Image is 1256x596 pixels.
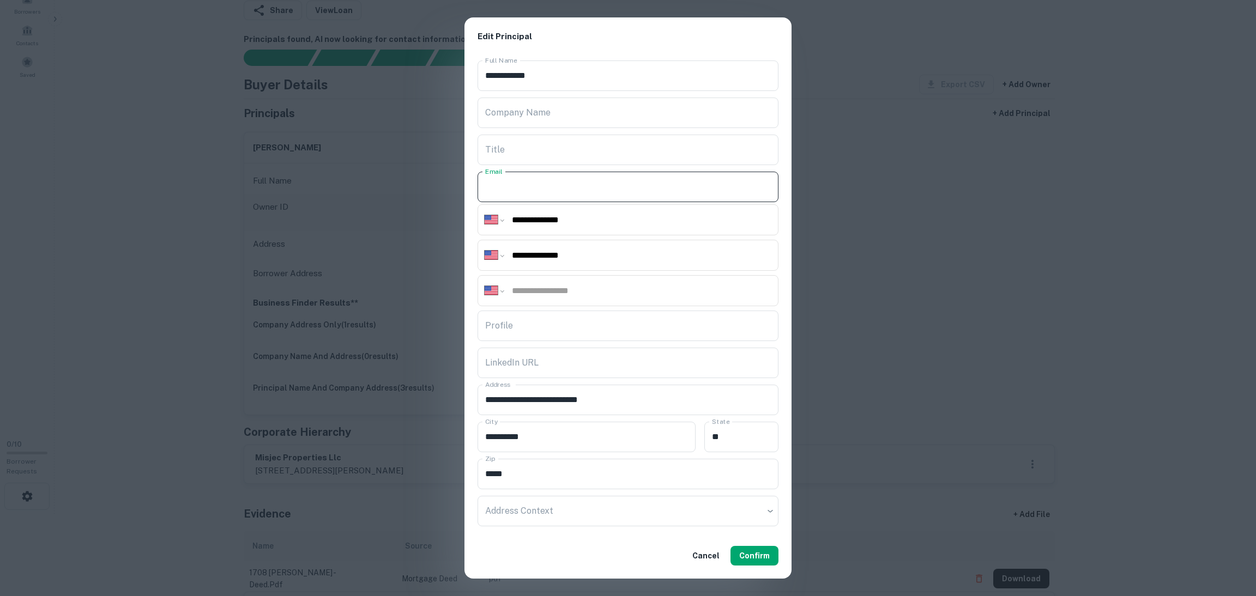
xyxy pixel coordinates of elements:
[712,417,729,426] label: State
[485,56,517,65] label: Full Name
[478,496,778,526] div: ​
[485,417,498,426] label: City
[688,546,724,565] button: Cancel
[485,167,503,176] label: Email
[730,546,778,565] button: Confirm
[464,17,792,56] h2: Edit Principal
[485,454,495,463] label: Zip
[485,380,510,389] label: Address
[1201,509,1256,561] iframe: Chat Widget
